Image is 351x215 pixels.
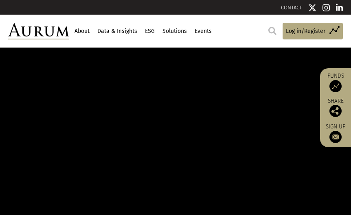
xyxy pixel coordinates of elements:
span: Log in/Register [286,27,325,36]
img: Sign up to our newsletter [329,131,342,143]
a: ESG [144,24,156,38]
a: Data & Insights [96,24,138,38]
img: Access Funds [329,80,342,92]
a: Sign up [324,123,347,143]
a: Solutions [161,24,188,38]
a: Funds [324,72,347,92]
img: Twitter icon [308,4,316,12]
img: Share this post [329,105,342,117]
a: CONTACT [281,4,302,11]
img: Linkedin icon [336,4,343,12]
img: search.svg [268,27,276,35]
a: Log in/Register [283,23,343,39]
a: About [73,24,90,38]
img: Instagram icon [322,4,330,12]
div: Share [324,98,347,117]
img: Aurum [8,23,69,40]
a: Events [193,24,213,38]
